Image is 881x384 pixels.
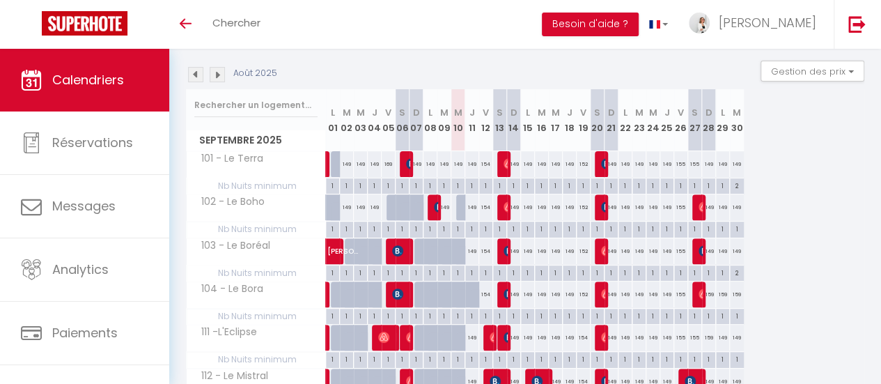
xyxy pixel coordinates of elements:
div: 149 [340,194,354,220]
div: 1 [437,222,451,235]
div: 1 [437,266,451,279]
div: 1 [451,178,465,192]
div: 1 [688,222,701,235]
div: 149 [410,151,423,177]
span: 103 - Le Boréal [189,238,274,254]
img: Super Booking [42,11,127,36]
div: 149 [702,194,716,220]
span: Calendriers [52,71,124,89]
th: 21 [605,89,618,151]
div: 1 [577,222,590,235]
div: 1 [368,222,381,235]
div: 1 [410,222,423,235]
span: [PERSON_NAME] [601,238,606,264]
span: 102 - Le Boho [189,194,268,210]
span: Septembre 2025 [187,130,325,151]
div: 149 [716,151,730,177]
span: [PERSON_NAME] [601,194,606,220]
span: [PERSON_NAME] [699,238,703,264]
div: 149 [521,151,535,177]
div: 149 [605,194,618,220]
div: 149 [716,238,730,264]
th: 12 [479,89,493,151]
div: 1 [507,178,520,192]
th: 22 [618,89,632,151]
div: 149 [423,151,437,177]
span: [PERSON_NAME] [392,281,411,307]
span: ⁨Eleftheria ([PERSON_NAME])[PERSON_NAME] [504,194,508,220]
div: 1 [479,309,492,322]
div: 1 [688,266,701,279]
div: 1 [340,222,353,235]
div: 1 [507,309,520,322]
div: 154 [479,194,493,220]
div: 1 [535,178,548,192]
div: 149 [437,194,451,220]
div: 149 [646,194,660,220]
div: 1 [493,266,506,279]
th: 27 [688,89,702,151]
th: 04 [368,89,382,151]
abbr: V [483,106,489,119]
span: [PERSON_NAME] [504,238,508,264]
div: 155 [674,151,688,177]
div: 155 [674,282,688,307]
span: [PERSON_NAME] [327,231,359,257]
th: 06 [396,89,410,151]
div: 1 [396,178,409,192]
div: 1 [410,266,423,279]
div: 149 [535,238,549,264]
div: 149 [563,151,577,177]
div: 1 [465,222,478,235]
span: [PERSON_NAME] [504,151,508,177]
div: 1 [507,266,520,279]
span: [PERSON_NAME] [699,194,703,220]
th: 01 [326,89,340,151]
span: 101 - Le Terra [189,151,267,167]
div: 149 [535,194,549,220]
div: 149 [521,194,535,220]
div: 1 [382,178,395,192]
div: 1 [465,309,478,322]
div: 149 [340,151,354,177]
div: 1 [340,309,353,322]
div: 149 [605,238,618,264]
div: 149 [632,238,646,264]
span: Chercher [212,15,260,30]
a: Ryme El Hassani [320,325,327,351]
span: [PERSON_NAME] [434,194,439,220]
th: 07 [410,89,423,151]
div: 149 [563,194,577,220]
th: 23 [632,89,646,151]
abbr: V [385,106,391,119]
th: 16 [535,89,549,151]
div: 1 [493,178,506,192]
div: 149 [618,282,632,307]
div: 1 [591,178,604,192]
div: 1 [632,178,646,192]
div: 149 [535,151,549,177]
span: [PERSON_NAME] [406,324,411,351]
th: 24 [646,89,660,151]
div: 1 [423,178,437,192]
button: Besoin d'aide ? [542,13,639,36]
div: 149 [563,282,577,307]
span: Messages [52,197,116,215]
div: 1 [577,178,590,192]
div: 1 [368,178,381,192]
div: 1 [451,309,465,322]
abbr: M [552,106,560,119]
abbr: M [635,106,644,119]
div: 1 [591,222,604,235]
div: 1 [674,178,687,192]
p: Août 2025 [233,67,277,80]
span: [PERSON_NAME] [392,238,411,264]
th: 14 [507,89,521,151]
abbr: M [733,106,741,119]
div: 1 [410,178,423,192]
abbr: S [594,106,600,119]
div: 1 [326,178,339,192]
div: 1 [437,178,451,192]
div: 1 [326,309,339,322]
span: Paiements [52,324,118,341]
